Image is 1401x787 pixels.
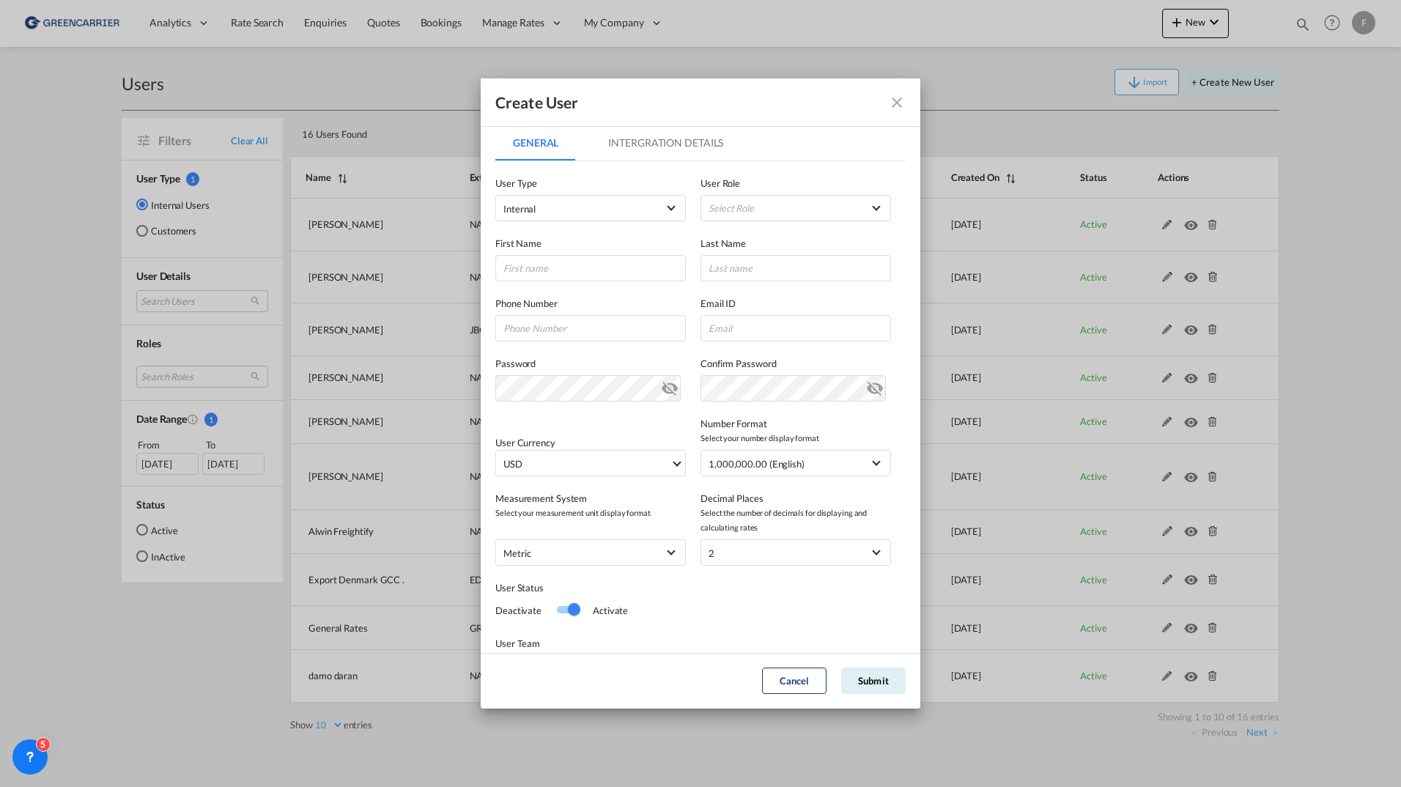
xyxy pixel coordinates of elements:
[709,547,714,559] div: 2
[700,356,891,371] label: Confirm Password
[866,377,884,394] md-icon: icon-eye-off
[495,125,755,160] md-pagination-wrapper: Use the left and right arrow keys to navigate between tabs
[495,296,686,311] label: Phone Number
[503,547,531,559] div: metric
[700,416,891,431] label: Number Format
[578,603,628,618] div: Activate
[503,457,670,471] span: USD
[495,437,555,448] label: User Currency
[762,668,827,694] button: Cancel
[700,506,891,535] span: Select the number of decimals for displaying and calculating rates
[481,78,920,708] md-dialog: GeneralIntergration Details ...
[495,356,686,371] label: Password
[495,195,686,221] md-select: company type of user: Internal
[700,431,891,446] span: Select your number display format
[495,491,686,506] label: Measurement System
[888,94,906,111] md-icon: icon-close fg-AAA8AD
[700,491,891,506] label: Decimal Places
[700,236,891,251] label: Last Name
[495,636,906,651] div: User Team
[495,236,686,251] label: First Name
[700,296,891,311] label: Email ID
[495,450,686,476] md-select: Select Currency: $ USDUnited States Dollar
[495,580,700,595] div: User Status
[709,458,805,470] div: 1,000,000.00 (English)
[661,377,679,394] md-icon: icon-eye-off
[495,125,576,160] md-tab-item: General
[495,93,578,112] div: Create User
[503,203,536,215] span: Internal
[882,88,912,117] button: icon-close fg-AAA8AD
[700,255,891,281] input: Last name
[495,506,686,520] span: Select your measurement unit display format
[700,195,891,221] md-select: {{(ctrl.parent.createData.viewShipper && !ctrl.parent.createData.user_data.role_id) ? 'N/A' : 'Se...
[495,603,556,618] div: Deactivate
[556,599,578,621] md-switch: Switch 1
[841,668,906,694] button: Submit
[495,176,686,191] label: User Type
[700,176,891,191] label: User Role
[591,125,741,160] md-tab-item: Intergration Details
[495,255,686,281] input: First name
[495,315,686,341] input: Phone Number
[700,315,891,341] input: Email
